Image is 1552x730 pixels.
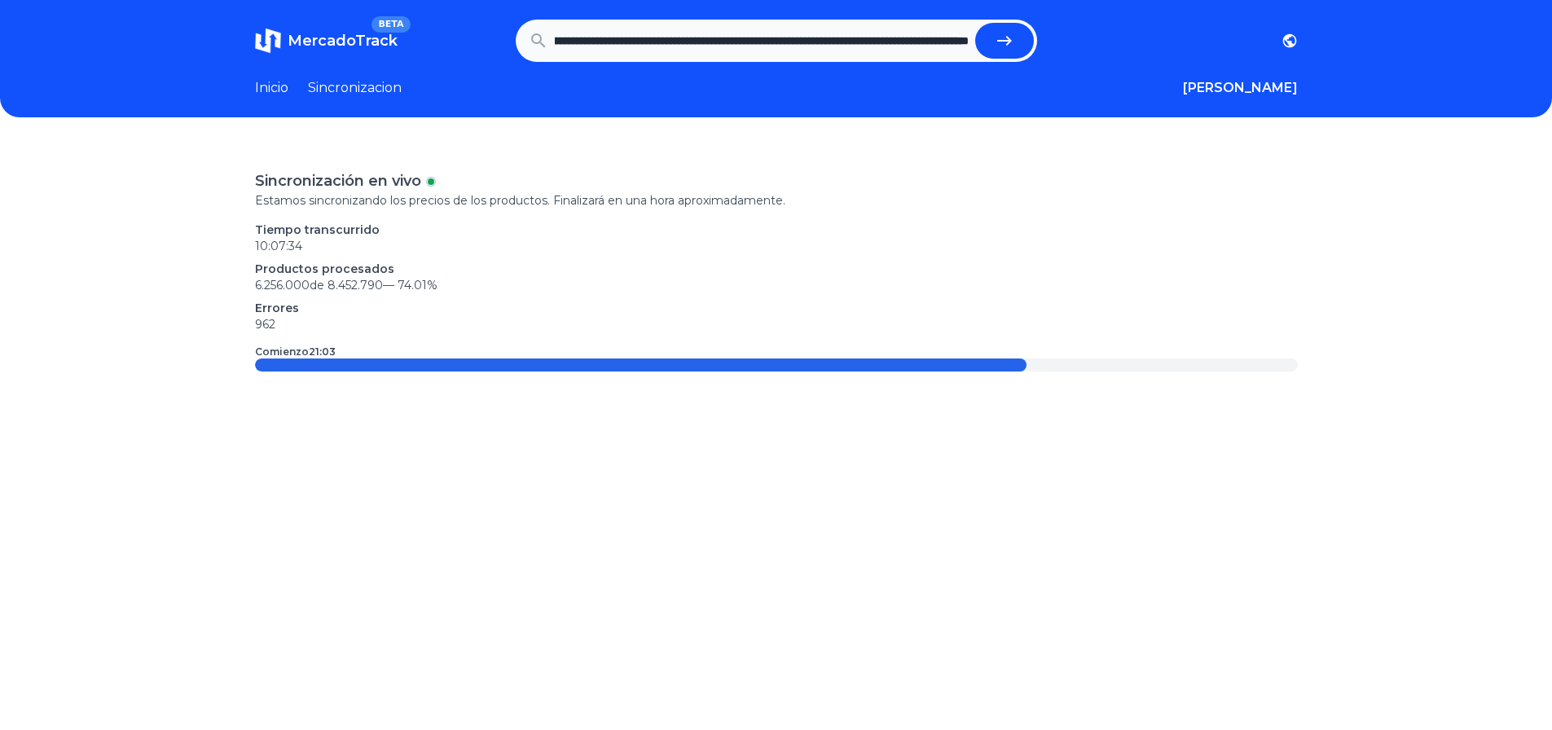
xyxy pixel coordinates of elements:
[255,78,288,98] a: Inicio
[309,345,336,358] time: 21:03
[308,78,402,98] a: Sincronizacion
[255,316,1298,332] p: 962
[255,239,302,253] time: 10:07:34
[288,32,398,50] span: MercadoTrack
[255,277,1298,293] p: 6.256.000 de 8.452.790 —
[398,278,437,292] span: 74.01 %
[372,16,410,33] span: BETA
[255,28,281,54] img: MercadoTrack
[255,169,421,192] p: Sincronización en vivo
[1183,78,1298,98] button: [PERSON_NAME]
[255,345,336,358] p: Comienzo
[255,300,1298,316] p: Errores
[255,28,398,54] a: MercadoTrackBETA
[255,192,1298,209] p: Estamos sincronizando los precios de los productos. Finalizará en una hora aproximadamente.
[255,261,1298,277] p: Productos procesados
[255,222,1298,238] p: Tiempo transcurrido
